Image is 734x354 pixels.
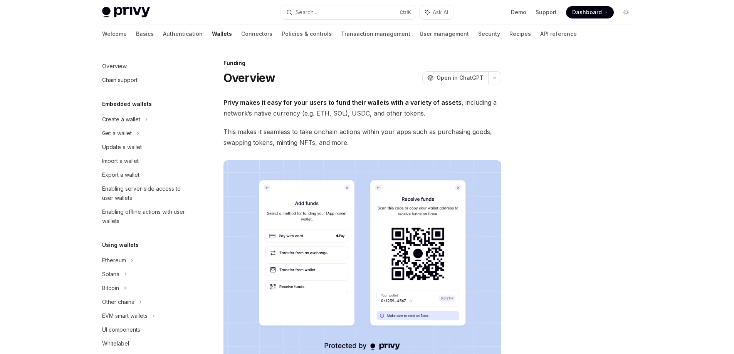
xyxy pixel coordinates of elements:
[536,8,557,16] a: Support
[96,73,195,87] a: Chain support
[102,325,140,334] div: UI components
[102,99,152,109] h5: Embedded wallets
[102,170,139,180] div: Export a wallet
[102,143,142,152] div: Update a wallet
[620,6,632,18] button: Toggle dark mode
[102,256,126,265] div: Ethereum
[102,311,148,320] div: EVM smart wallets
[96,205,195,228] a: Enabling offline actions with user wallets
[102,339,129,348] div: Whitelabel
[96,59,195,73] a: Overview
[102,7,150,18] img: light logo
[241,25,272,43] a: Connectors
[96,140,195,154] a: Update a wallet
[296,8,317,17] div: Search...
[223,97,501,119] span: , including a network’s native currency (e.g. ETH, SOL), USDC, and other tokens.
[420,25,469,43] a: User management
[102,129,132,138] div: Get a wallet
[96,182,195,205] a: Enabling server-side access to user wallets
[102,207,190,226] div: Enabling offline actions with user wallets
[422,71,488,84] button: Open in ChatGPT
[572,8,602,16] span: Dashboard
[102,297,134,307] div: Other chains
[437,74,484,82] span: Open in ChatGPT
[102,240,139,250] h5: Using wallets
[163,25,203,43] a: Authentication
[96,154,195,168] a: Import a wallet
[102,62,127,71] div: Overview
[102,184,190,203] div: Enabling server-side access to user wallets
[96,337,195,351] a: Whitelabel
[478,25,500,43] a: Security
[212,25,232,43] a: Wallets
[102,25,127,43] a: Welcome
[341,25,410,43] a: Transaction management
[566,6,614,18] a: Dashboard
[223,59,501,67] div: Funding
[281,5,416,19] button: Search...CtrlK
[96,323,195,337] a: UI components
[433,8,448,16] span: Ask AI
[540,25,577,43] a: API reference
[96,168,195,182] a: Export a wallet
[400,9,411,15] span: Ctrl K
[223,99,462,106] strong: Privy makes it easy for your users to fund their wallets with a variety of assets
[282,25,332,43] a: Policies & controls
[102,75,138,85] div: Chain support
[223,71,275,85] h1: Overview
[102,270,119,279] div: Solana
[511,8,526,16] a: Demo
[420,5,454,19] button: Ask AI
[102,156,139,166] div: Import a wallet
[223,126,501,148] span: This makes it seamless to take onchain actions within your apps such as purchasing goods, swappin...
[136,25,154,43] a: Basics
[102,284,119,293] div: Bitcoin
[509,25,531,43] a: Recipes
[102,115,140,124] div: Create a wallet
